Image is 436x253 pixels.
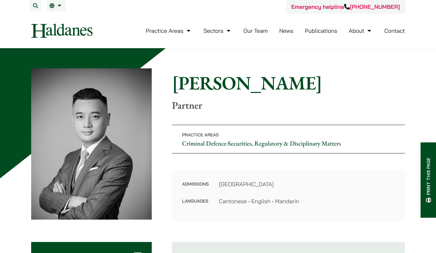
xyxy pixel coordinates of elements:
a: About [349,27,373,34]
a: Criminal Defence [182,139,226,147]
a: Contact [384,27,405,34]
dt: Admissions [182,180,209,197]
a: Our Team [243,27,268,34]
dd: [GEOGRAPHIC_DATA] [219,180,395,188]
span: Practice Areas [182,132,219,138]
a: EN [49,3,63,8]
p: • [172,125,405,153]
img: Logo of Haldanes [31,24,93,38]
p: Partner [172,99,405,111]
a: Sectors [203,27,232,34]
h1: [PERSON_NAME] [172,72,405,94]
a: Emergency helpline[PHONE_NUMBER] [291,3,400,10]
dt: Languages [182,197,209,205]
a: Securities, Regulatory & Disciplinary Matters [228,139,341,147]
a: News [279,27,293,34]
a: Practice Areas [146,27,192,34]
dd: Cantonese • English • Mandarin [219,197,395,205]
a: Publications [305,27,337,34]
